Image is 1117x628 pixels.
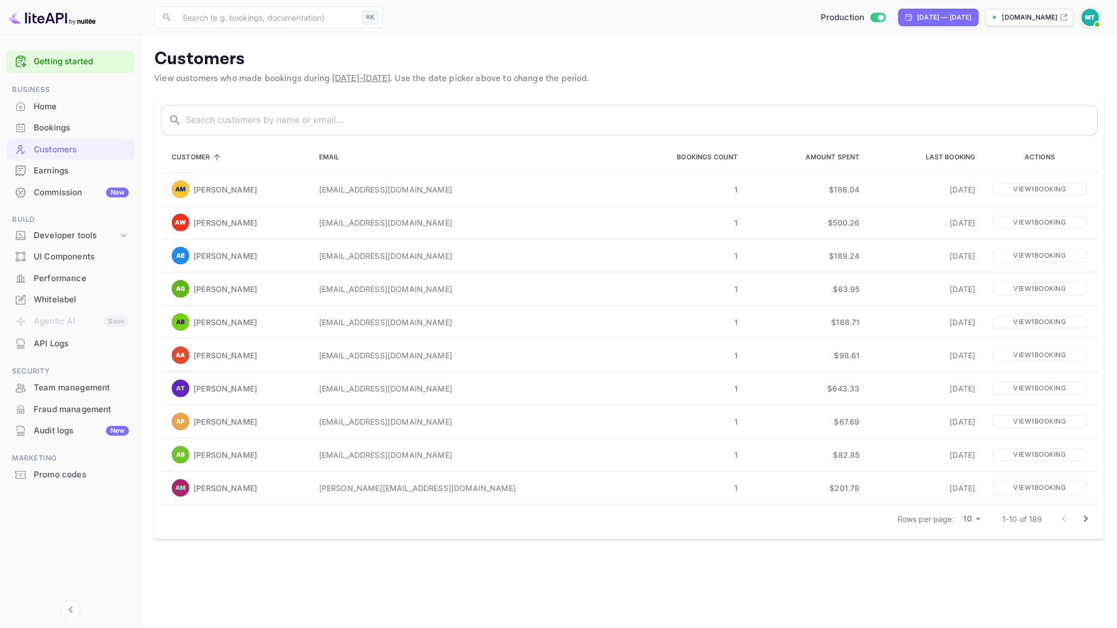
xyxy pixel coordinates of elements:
div: UI Components [34,251,129,263]
div: Commission [34,186,129,199]
img: Amaya Miller [172,479,189,496]
button: Go to next page [1075,508,1096,530]
p: [PERSON_NAME] [194,250,257,262]
p: $201.78 [755,482,859,494]
img: Allison Braun [172,446,189,463]
p: View 1 booking [993,216,1087,229]
p: [EMAIL_ADDRESS][DOMAIN_NAME] [319,383,607,394]
p: 1 [623,383,738,394]
p: [EMAIL_ADDRESS][DOMAIN_NAME] [319,449,607,461]
p: View 1 booking [993,382,1087,395]
div: Audit logsNew [7,420,134,442]
a: Bookings [7,117,134,138]
p: $168.71 [755,316,859,328]
span: [DATE] - [DATE] [332,73,390,84]
p: $186.04 [755,184,859,195]
p: [PERSON_NAME] [194,316,257,328]
p: [EMAIL_ADDRESS][DOMAIN_NAME] [319,416,607,427]
span: Email [319,151,354,164]
img: Adnan Ghafoor [172,280,189,297]
p: $189.24 [755,250,859,262]
img: Marcin Teodoru [1081,9,1099,26]
div: [DATE] — [DATE] [917,13,971,22]
p: View 1 booking [993,481,1087,494]
span: Amount Spent [791,151,859,164]
p: 1 [623,482,738,494]
span: Marketing [7,452,134,464]
a: Getting started [34,55,129,68]
p: 1 [623,350,738,361]
div: Earnings [7,160,134,182]
div: CommissionNew [7,182,134,203]
div: ⌘K [362,10,378,24]
div: API Logs [7,333,134,355]
div: Team management [7,377,134,399]
p: $82.85 [755,449,859,461]
p: View 1 booking [993,448,1087,461]
button: Collapse navigation [61,600,80,619]
th: Actions [984,142,1097,173]
p: [DATE] [877,316,975,328]
a: Audit logsNew [7,420,134,440]
p: 1 [623,283,738,295]
div: Earnings [34,165,129,177]
div: Customers [34,144,129,156]
p: [PERSON_NAME] [194,416,257,427]
p: $643.33 [755,383,859,394]
p: [EMAIL_ADDRESS][DOMAIN_NAME] [319,184,607,195]
p: 1 [623,316,738,328]
div: Promo codes [34,469,129,481]
div: Getting started [7,51,134,73]
a: Fraud management [7,399,134,419]
div: Home [34,101,129,113]
span: Business [7,84,134,96]
p: [PERSON_NAME] [194,283,257,295]
p: $500.26 [755,217,859,228]
a: CommissionNew [7,182,134,202]
span: Build [7,214,134,226]
div: Customers [7,139,134,160]
span: Customer [172,151,224,164]
div: Team management [34,382,129,394]
p: $98.61 [755,350,859,361]
p: [DATE] [877,449,975,461]
a: Earnings [7,160,134,181]
div: Fraud management [34,403,129,416]
p: [DATE] [877,217,975,228]
p: [DATE] [877,383,975,394]
p: 1 [623,184,738,195]
span: View customers who made bookings during . Use the date picker above to change the period. [154,73,589,84]
p: [PERSON_NAME] [194,383,257,394]
div: Audit logs [34,425,129,437]
a: Customers [7,139,134,159]
p: [DOMAIN_NAME] [1002,13,1057,22]
img: Allen Price [172,413,189,430]
p: [DATE] [877,184,975,195]
div: UI Components [7,246,134,268]
div: Whitelabel [7,289,134,310]
p: Rows per page: [897,513,954,525]
div: Developer tools [34,229,118,242]
input: Search (e.g. bookings, documentation) [176,7,358,28]
a: API Logs [7,333,134,353]
a: Whitelabel [7,289,134,309]
p: [DATE] [877,283,975,295]
div: Performance [7,268,134,289]
img: Alexander Medvid [172,181,189,198]
div: Whitelabel [34,294,129,306]
p: 1-10 of 189 [1002,513,1042,525]
span: Bookings Count [663,151,738,164]
p: View 1 booking [993,415,1087,428]
div: Bookings [34,122,129,134]
p: 1 [623,416,738,427]
div: Developer tools [7,226,134,245]
span: Security [7,365,134,377]
p: [EMAIL_ADDRESS][DOMAIN_NAME] [319,316,607,328]
p: [EMAIL_ADDRESS][DOMAIN_NAME] [319,250,607,262]
img: Abdullah Elgabrowny [172,247,189,264]
img: Alicia Aguilera [172,346,189,364]
a: Home [7,96,134,116]
span: Production [820,11,864,24]
div: Promo codes [7,464,134,486]
p: [PERSON_NAME][EMAIL_ADDRESS][DOMAIN_NAME] [319,482,607,494]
